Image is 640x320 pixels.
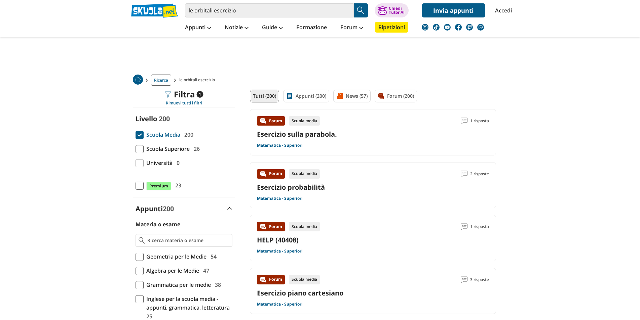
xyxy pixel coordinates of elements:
img: youtube [444,24,451,31]
div: Forum [257,116,285,126]
div: Chiedi Tutor AI [389,6,405,14]
span: 23 [173,181,181,190]
a: Tutti (200) [250,90,279,102]
a: Invia appunti [422,3,485,17]
a: Guide [260,22,285,34]
div: Filtra [164,90,203,99]
a: Matematica - Superiori [257,248,303,254]
a: Accedi [495,3,509,17]
img: facebook [455,24,462,31]
label: Materia o esame [136,221,180,228]
span: 200 [163,204,174,213]
button: ChiediTutor AI [375,3,409,17]
span: le orbitali esercizio [179,75,218,86]
div: Forum [257,169,285,179]
img: Commenti lettura [461,276,467,283]
div: Scuola media [289,222,320,231]
img: Commenti lettura [461,171,467,177]
img: Forum contenuto [260,171,266,177]
span: Scuola Media [144,130,180,139]
img: Cerca appunti, riassunti o versioni [356,5,366,15]
div: Scuola media [289,169,320,179]
span: 1 risposta [470,222,489,231]
div: Rimuovi tutti i filtri [133,100,235,106]
span: Inglese per la scuola media - appunti, grammatica, letteratura [144,294,232,312]
a: HELP (40408) [257,235,299,244]
img: Forum contenuto [260,276,266,283]
input: Ricerca materia o esame [147,237,229,244]
img: Ricerca materia o esame [139,237,145,244]
img: Forum contenuto [260,223,266,230]
img: Apri e chiudi sezione [227,207,232,210]
span: Algebra per le Medie [144,266,199,275]
span: 3 risposte [470,275,489,284]
img: WhatsApp [477,24,484,31]
div: Scuola media [289,116,320,126]
a: Appunti (200) [283,90,329,102]
a: Esercizio piano cartesiano [257,288,343,298]
a: Notizie [223,22,250,34]
span: Premium [146,182,171,190]
a: Ricerca [151,75,171,86]
a: Home [133,75,143,86]
img: Home [133,75,143,85]
input: Cerca appunti, riassunti o versioni [185,3,354,17]
a: Appunti [183,22,213,34]
img: Commenti lettura [461,223,467,230]
img: instagram [422,24,428,31]
img: Appunti filtro contenuto [286,93,293,99]
div: Forum [257,275,285,284]
span: Scuola Superiore [144,144,190,153]
img: twitch [466,24,473,31]
a: Forum (200) [375,90,417,102]
div: Scuola media [289,275,320,284]
img: tiktok [433,24,440,31]
button: Search Button [354,3,368,17]
a: Formazione [295,22,329,34]
label: Livello [136,114,157,123]
span: 0 [174,158,180,167]
a: Matematica - Superiori [257,196,303,201]
img: Filtra filtri mobile [164,91,171,98]
span: 38 [212,280,221,289]
img: News filtro contenuto [336,93,343,99]
span: 26 [191,144,200,153]
img: Forum filtro contenuto [378,93,384,99]
span: 200 [159,114,170,123]
span: Grammatica per le medie [144,280,211,289]
span: 1 risposta [470,116,489,126]
img: Forum contenuto [260,118,266,124]
a: Matematica - Superiori [257,143,303,148]
a: News (57) [333,90,371,102]
span: 47 [200,266,209,275]
label: Appunti [136,204,174,213]
a: Forum [339,22,365,34]
div: Forum [257,222,285,231]
a: Esercizio sulla parabola. [257,130,337,139]
span: 1 [196,91,203,98]
span: 200 [182,130,193,139]
img: Commenti lettura [461,118,467,124]
span: 2 risposte [470,169,489,179]
span: Geometria per le Medie [144,252,206,261]
span: Università [144,158,173,167]
a: Matematica - Superiori [257,302,303,307]
a: Ripetizioni [375,22,408,33]
a: Esercizio probabilità [257,183,325,192]
span: 54 [208,252,217,261]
